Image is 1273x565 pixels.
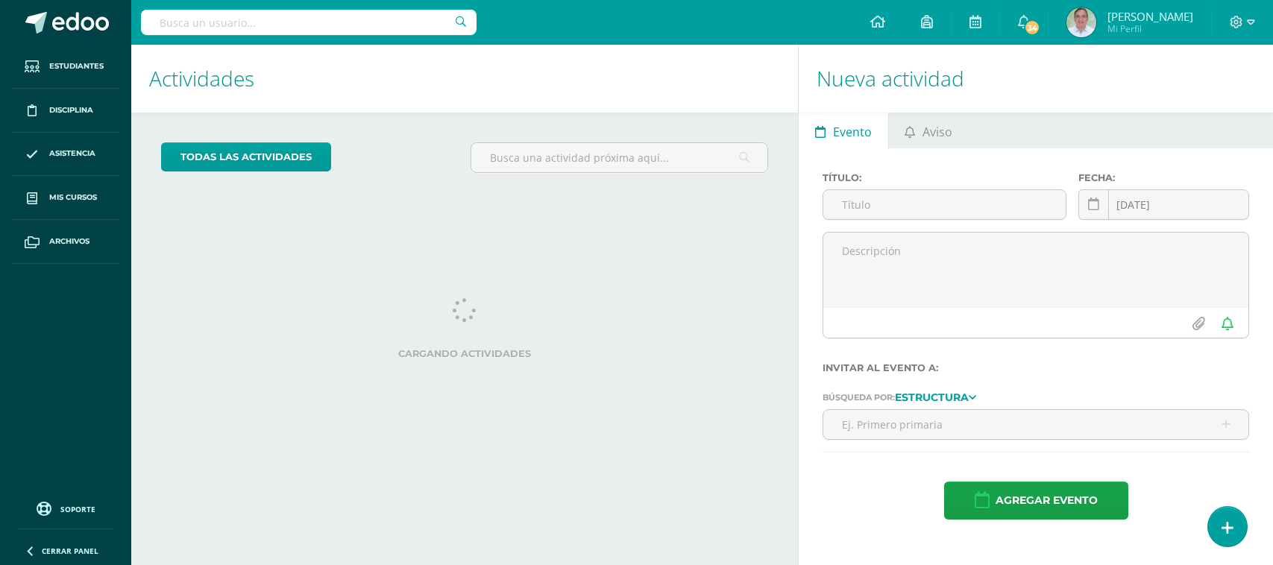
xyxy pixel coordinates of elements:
span: Mi Perfil [1107,22,1193,35]
label: Cargando actividades [161,348,768,359]
input: Fecha de entrega [1079,190,1248,219]
span: Disciplina [49,104,93,116]
strong: Estructura [895,391,969,404]
a: Archivos [12,220,119,264]
input: Busca una actividad próxima aquí... [471,143,767,172]
span: Agregar evento [996,482,1098,519]
img: e2f18d5cfe6527f0f7c35a5cbf378eab.png [1066,7,1096,37]
input: Título [823,190,1066,219]
a: Disciplina [12,89,119,133]
button: Agregar evento [944,482,1128,520]
span: Mis cursos [49,192,97,203]
span: Soporte [60,504,95,514]
a: todas las Actividades [161,142,331,171]
a: Aviso [889,113,969,148]
input: Ej. Primero primaria [823,410,1248,439]
span: Búsqueda por: [823,392,895,403]
span: Estudiantes [49,60,104,72]
span: Evento [833,114,872,150]
span: Asistencia [49,148,95,160]
a: Evento [799,113,887,148]
label: Título: [823,172,1066,183]
a: Asistencia [12,133,119,177]
a: Estudiantes [12,45,119,89]
h1: Nueva actividad [817,45,1255,113]
h1: Actividades [149,45,780,113]
a: Estructura [895,391,976,402]
a: Soporte [18,498,113,518]
input: Busca un usuario... [141,10,477,35]
span: 34 [1024,19,1040,36]
a: Mis cursos [12,176,119,220]
span: [PERSON_NAME] [1107,9,1193,24]
label: Fecha: [1078,172,1249,183]
label: Invitar al evento a: [823,362,1249,373]
span: Aviso [922,114,952,150]
span: Cerrar panel [42,546,98,556]
span: Archivos [49,236,89,247]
